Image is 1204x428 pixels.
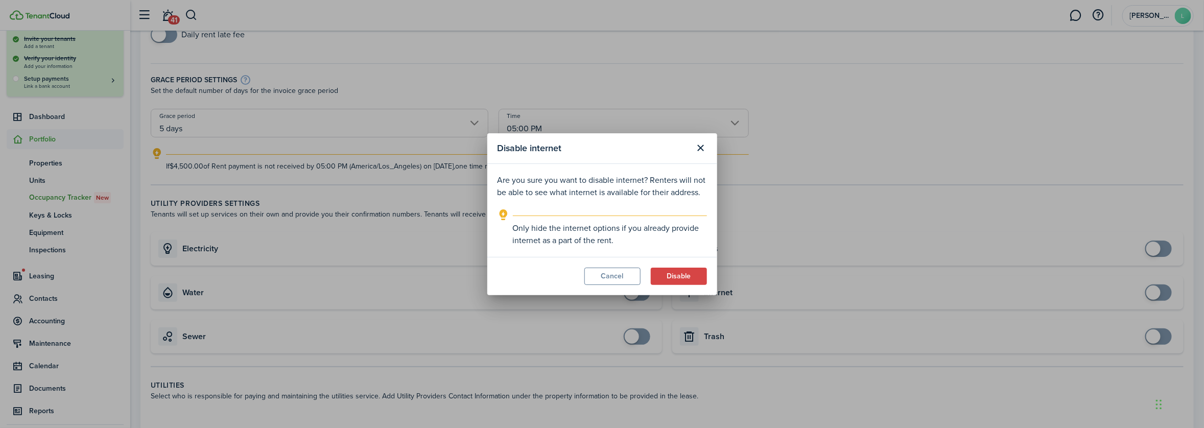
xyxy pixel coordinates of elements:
[498,209,510,221] i: outline
[498,138,690,158] modal-title: Disable internet
[513,222,707,247] explanation-description: Only hide the internet options if you already provide internet as a part of the rent.
[651,268,707,285] button: Disable
[1156,389,1162,420] div: Drag
[498,174,707,199] p: Are you sure you want to disable internet? Renters will not be able to see what internet is avail...
[692,139,710,157] button: Close modal
[1153,379,1204,428] iframe: Chat Widget
[584,268,641,285] button: Cancel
